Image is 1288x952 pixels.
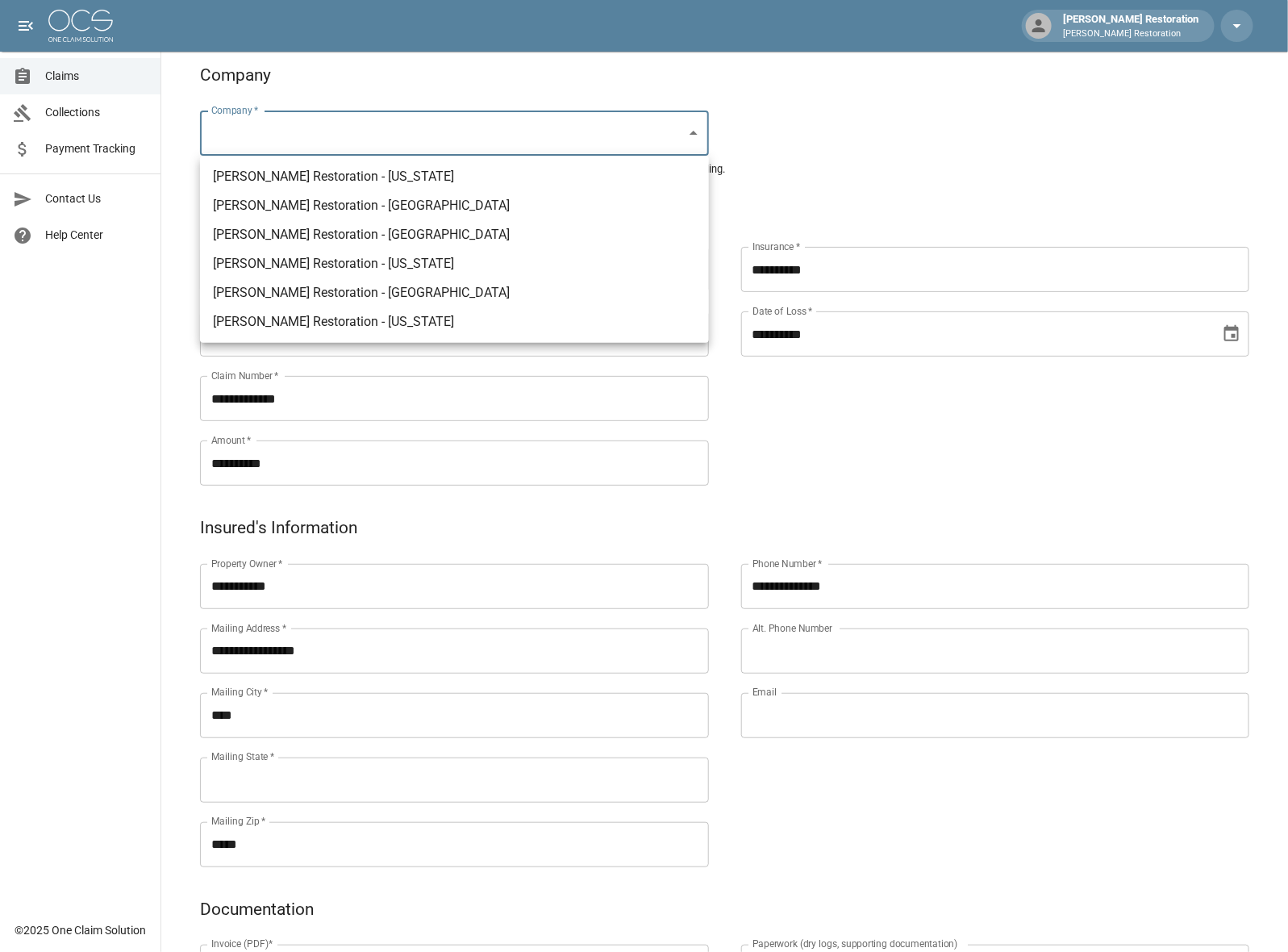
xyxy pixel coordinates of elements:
li: [PERSON_NAME] Restoration - [US_STATE] [200,162,709,191]
li: [PERSON_NAME] Restoration - [US_STATE] [200,249,709,278]
li: [PERSON_NAME] Restoration - [US_STATE] [200,307,709,336]
li: [PERSON_NAME] Restoration - [GEOGRAPHIC_DATA] [200,220,709,249]
li: [PERSON_NAME] Restoration - [GEOGRAPHIC_DATA] [200,278,709,307]
li: [PERSON_NAME] Restoration - [GEOGRAPHIC_DATA] [200,191,709,220]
